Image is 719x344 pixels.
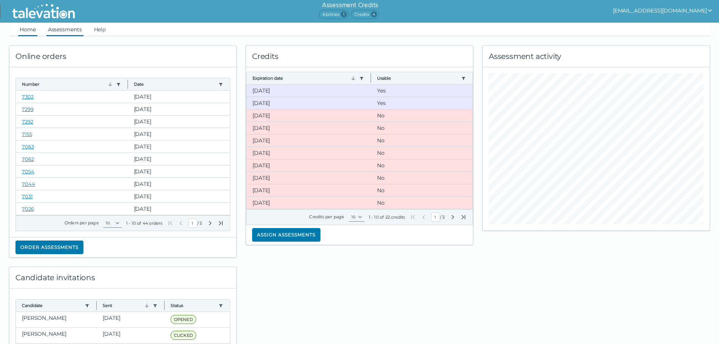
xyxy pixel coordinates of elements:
[341,11,347,17] span: 1
[351,10,379,19] span: Credits
[22,181,35,187] a: 7044
[442,214,445,220] span: Total Pages
[368,70,373,86] button: Column resize handle
[22,94,34,100] a: 7302
[199,220,203,226] span: Total Pages
[371,85,473,97] clr-dg-cell: Yes
[252,228,320,242] button: Assign assessments
[171,331,196,340] span: CLICKED
[246,184,371,196] clr-dg-cell: [DATE]
[319,1,381,10] h6: Assessment Credits
[309,214,344,219] label: Credits per page
[22,131,32,137] a: 7155
[128,91,230,103] clr-dg-cell: [DATE]
[171,315,196,324] span: OPENED
[371,172,473,184] clr-dg-cell: No
[171,302,216,309] button: Status
[431,213,440,222] input: Current Page
[460,214,467,220] button: Last Page
[128,165,230,177] clr-dg-cell: [DATE]
[9,267,236,288] div: Candidate invitations
[128,128,230,140] clr-dg-cell: [DATE]
[246,97,371,109] clr-dg-cell: [DATE]
[246,46,473,67] div: Credits
[207,220,213,226] button: Next Page
[218,220,224,226] button: Last Page
[483,46,710,67] div: Assessment activity
[246,85,371,97] clr-dg-cell: [DATE]
[450,214,456,220] button: Next Page
[371,97,473,109] clr-dg-cell: Yes
[246,197,371,209] clr-dg-cell: [DATE]
[128,178,230,190] clr-dg-cell: [DATE]
[319,10,349,19] span: Abilities
[22,106,34,112] a: 7299
[128,190,230,202] clr-dg-cell: [DATE]
[9,2,78,21] img: Talevation_Logo_Transparent_white.png
[16,312,97,327] clr-dg-cell: [PERSON_NAME]
[371,122,473,134] clr-dg-cell: No
[46,23,83,36] a: Assessments
[103,302,149,309] button: Sent
[252,75,356,81] button: Expiration date
[22,206,34,212] a: 7026
[167,220,173,226] button: First Page
[246,134,371,147] clr-dg-cell: [DATE]
[22,119,33,125] a: 7292
[15,241,83,254] button: Order assessments
[246,159,371,171] clr-dg-cell: [DATE]
[246,110,371,122] clr-dg-cell: [DATE]
[128,103,230,115] clr-dg-cell: [DATE]
[9,46,236,67] div: Online orders
[613,6,713,15] button: show user actions
[371,184,473,196] clr-dg-cell: No
[94,297,99,313] button: Column resize handle
[410,213,467,222] div: /
[420,214,426,220] button: Previous Page
[128,153,230,165] clr-dg-cell: [DATE]
[188,219,197,228] input: Current Page
[22,168,34,174] a: 7054
[92,23,108,36] a: Help
[369,214,405,220] div: 1 - 10 of 22 credits
[134,81,216,87] button: Date
[128,140,230,153] clr-dg-cell: [DATE]
[178,220,184,226] button: Previous Page
[125,76,130,92] button: Column resize handle
[97,328,164,343] clr-dg-cell: [DATE]
[371,134,473,147] clr-dg-cell: No
[22,193,33,199] a: 7031
[22,143,34,150] a: 7063
[371,159,473,171] clr-dg-cell: No
[22,156,34,162] a: 7062
[167,219,224,228] div: /
[410,214,416,220] button: First Page
[126,220,163,226] div: 1 - 10 of 44 orders
[246,122,371,134] clr-dg-cell: [DATE]
[371,197,473,209] clr-dg-cell: No
[128,116,230,128] clr-dg-cell: [DATE]
[162,297,167,313] button: Column resize handle
[97,312,164,327] clr-dg-cell: [DATE]
[65,220,99,225] label: Orders per page
[22,302,82,309] button: Candidate
[16,328,97,343] clr-dg-cell: [PERSON_NAME]
[371,147,473,159] clr-dg-cell: No
[128,203,230,215] clr-dg-cell: [DATE]
[22,81,113,87] button: Number
[246,172,371,184] clr-dg-cell: [DATE]
[377,75,458,81] button: Usable
[246,147,371,159] clr-dg-cell: [DATE]
[18,23,37,36] a: Home
[371,11,377,17] span: 4
[371,110,473,122] clr-dg-cell: No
